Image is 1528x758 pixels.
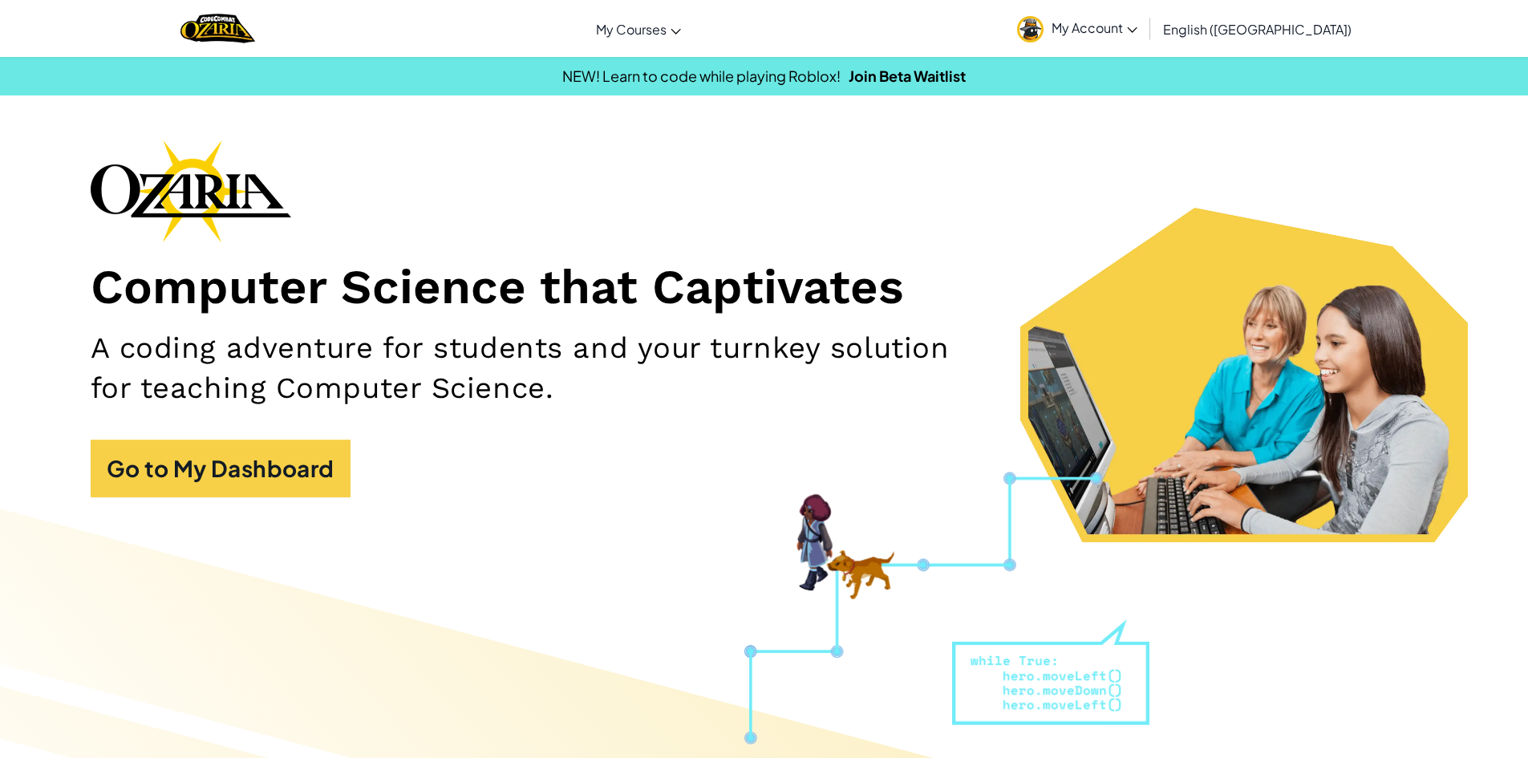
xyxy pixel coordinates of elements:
[588,7,689,51] a: My Courses
[596,21,667,38] span: My Courses
[562,67,841,85] span: NEW! Learn to code while playing Roblox!
[1163,21,1352,38] span: English ([GEOGRAPHIC_DATA])
[1009,3,1145,54] a: My Account
[1052,19,1137,36] span: My Account
[1017,16,1044,43] img: avatar
[849,67,966,85] a: Join Beta Waitlist
[91,440,351,497] a: Go to My Dashboard
[180,12,255,45] a: Ozaria by CodeCombat logo
[180,12,255,45] img: Home
[1155,7,1360,51] a: English ([GEOGRAPHIC_DATA])
[91,140,291,242] img: Ozaria branding logo
[91,328,994,407] h2: A coding adventure for students and your turnkey solution for teaching Computer Science.
[91,258,1438,317] h1: Computer Science that Captivates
